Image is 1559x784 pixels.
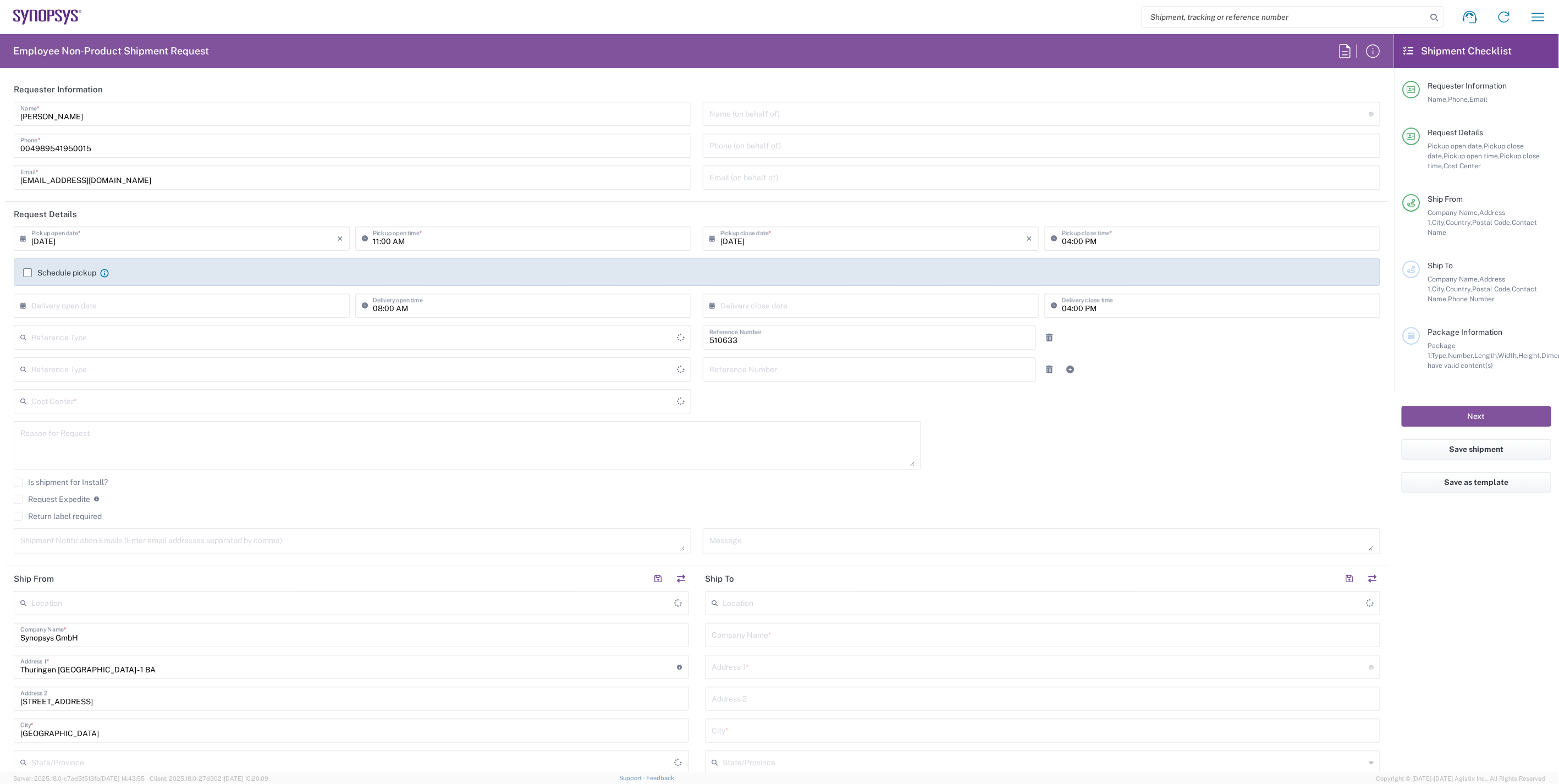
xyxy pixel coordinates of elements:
[13,775,145,782] span: Server: 2025.18.0-c7ad5f513fb
[1446,218,1472,227] span: Country,
[706,573,735,584] h2: Ship To
[1448,295,1495,303] span: Phone Number
[1498,351,1518,360] span: Width,
[14,495,90,504] label: Request Expedite
[1428,195,1463,203] span: Ship From
[1428,81,1507,90] span: Requester Information
[1472,285,1512,293] span: Postal Code,
[619,775,647,781] a: Support
[1448,351,1474,360] span: Number,
[1402,406,1551,427] button: Next
[337,230,343,247] i: ×
[1062,362,1078,377] a: Add Reference
[150,775,268,782] span: Client: 2025.18.0-27d3021
[14,84,103,95] h2: Requester Information
[1446,285,1472,293] span: Country,
[23,268,96,277] label: Schedule pickup
[1444,152,1500,160] span: Pickup open time,
[1404,45,1512,58] h2: Shipment Checklist
[1431,351,1448,360] span: Type,
[1448,95,1469,103] span: Phone,
[14,512,102,521] label: Return label required
[1026,230,1032,247] i: ×
[1474,351,1498,360] span: Length,
[13,45,209,58] h2: Employee Non-Product Shipment Request
[1469,95,1488,103] span: Email
[1042,330,1057,345] a: Remove Reference
[1042,362,1057,377] a: Remove Reference
[14,573,54,584] h2: Ship From
[1472,218,1512,227] span: Postal Code,
[14,209,77,220] h2: Request Details
[1428,128,1483,137] span: Request Details
[100,775,145,782] span: [DATE] 14:43:55
[1432,218,1446,227] span: City,
[1444,162,1481,170] span: Cost Center
[1376,774,1546,783] span: Copyright © [DATE]-[DATE] Agistix Inc., All Rights Reserved
[14,478,108,487] label: Is shipment for Install?
[1428,341,1456,360] span: Package 1:
[647,775,675,781] a: Feedback
[1428,142,1484,150] span: Pickup open date,
[1428,275,1479,283] span: Company Name,
[1428,208,1479,217] span: Company Name,
[1518,351,1541,360] span: Height,
[1428,328,1502,336] span: Package Information
[1432,285,1446,293] span: City,
[1428,261,1453,270] span: Ship To
[1142,7,1427,27] input: Shipment, tracking or reference number
[1402,472,1551,493] button: Save as template
[1428,95,1448,103] span: Name,
[224,775,268,782] span: [DATE] 10:20:09
[1402,439,1551,460] button: Save shipment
